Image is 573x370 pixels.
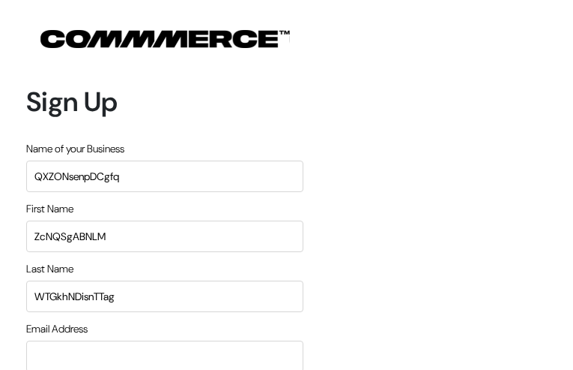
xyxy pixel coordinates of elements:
[26,261,73,277] label: Last Name
[26,321,88,337] label: Email Address
[26,141,124,157] label: Name of your Business
[40,30,290,48] img: COMMMERCE
[26,86,303,118] h1: Sign Up
[26,201,73,217] label: First Name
